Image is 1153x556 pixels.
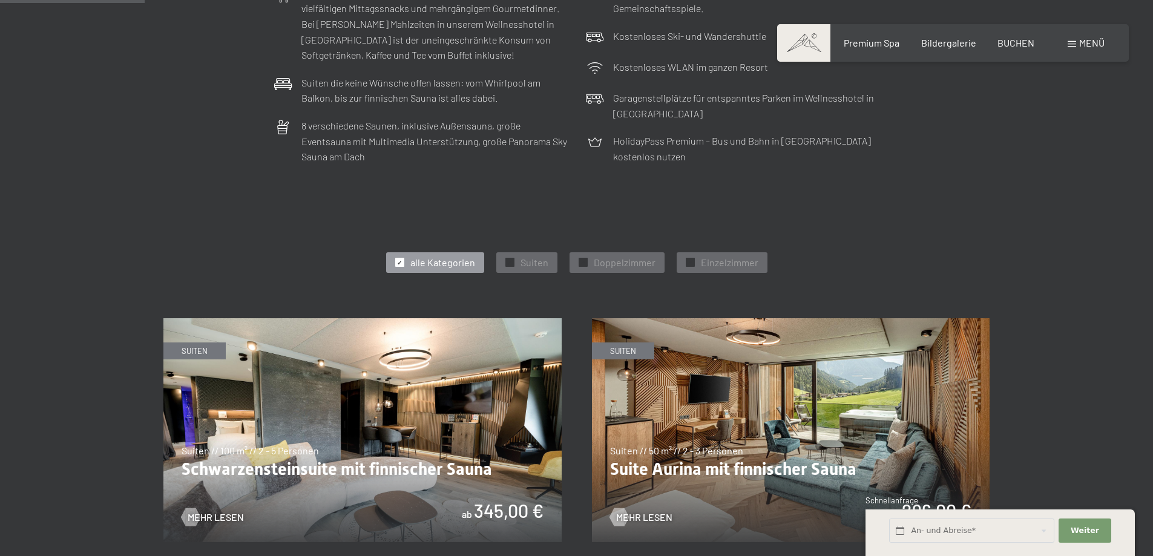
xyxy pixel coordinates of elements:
[997,37,1034,48] a: BUCHEN
[866,495,918,505] span: Schnellanfrage
[616,511,672,524] span: Mehr Lesen
[592,318,990,542] img: Suite Aurina mit finnischer Sauna
[410,256,475,269] span: alle Kategorien
[1059,518,1111,543] button: Weiter
[188,511,244,524] span: Mehr Lesen
[397,258,402,267] span: ✓
[163,318,562,542] img: Schwarzensteinsuite mit finnischer Sauna
[613,90,879,121] p: Garagenstellplätze für entspanntes Parken im Wellnesshotel in [GEOGRAPHIC_DATA]
[592,319,990,326] a: Suite Aurina mit finnischer Sauna
[580,258,585,267] span: ✓
[613,28,766,44] p: Kostenloses Ski- und Wandershuttle
[163,319,562,326] a: Schwarzensteinsuite mit finnischer Sauna
[301,75,568,106] p: Suiten die keine Wünsche offen lassen: vom Whirlpool am Balkon, bis zur finnischen Sauna ist alle...
[701,256,758,269] span: Einzelzimmer
[182,511,244,524] a: Mehr Lesen
[613,59,768,75] p: Kostenloses WLAN im ganzen Resort
[521,256,548,269] span: Suiten
[301,118,568,165] p: 8 verschiedene Saunen, inklusive Außensauna, große Eventsauna mit Multimedia Unterstützung, große...
[1071,525,1099,536] span: Weiter
[1079,37,1105,48] span: Menü
[613,133,879,164] p: HolidayPass Premium – Bus und Bahn in [GEOGRAPHIC_DATA] kostenlos nutzen
[594,256,655,269] span: Doppelzimmer
[610,511,672,524] a: Mehr Lesen
[507,258,512,267] span: ✓
[844,37,899,48] a: Premium Spa
[688,258,692,267] span: ✓
[921,37,976,48] a: Bildergalerie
